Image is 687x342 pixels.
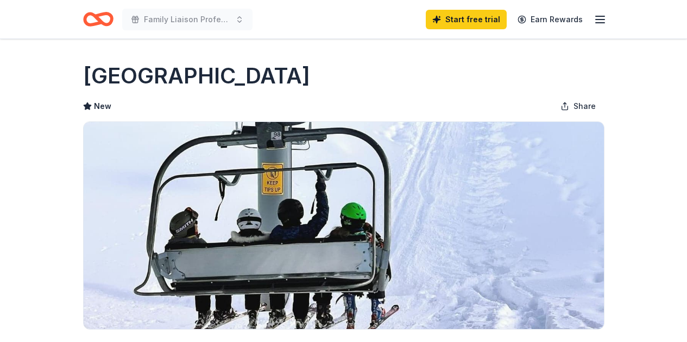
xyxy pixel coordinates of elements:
h1: [GEOGRAPHIC_DATA] [83,61,310,91]
button: Share [552,95,604,117]
span: Share [573,100,596,113]
span: New [94,100,111,113]
span: Family Liaison Professional Development Meeting [144,13,231,26]
a: Home [83,7,114,32]
img: Image for Powderhorn Mountain Resort [84,122,604,329]
button: Family Liaison Professional Development Meeting [122,9,253,30]
a: Start free trial [426,10,507,29]
a: Earn Rewards [511,10,589,29]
